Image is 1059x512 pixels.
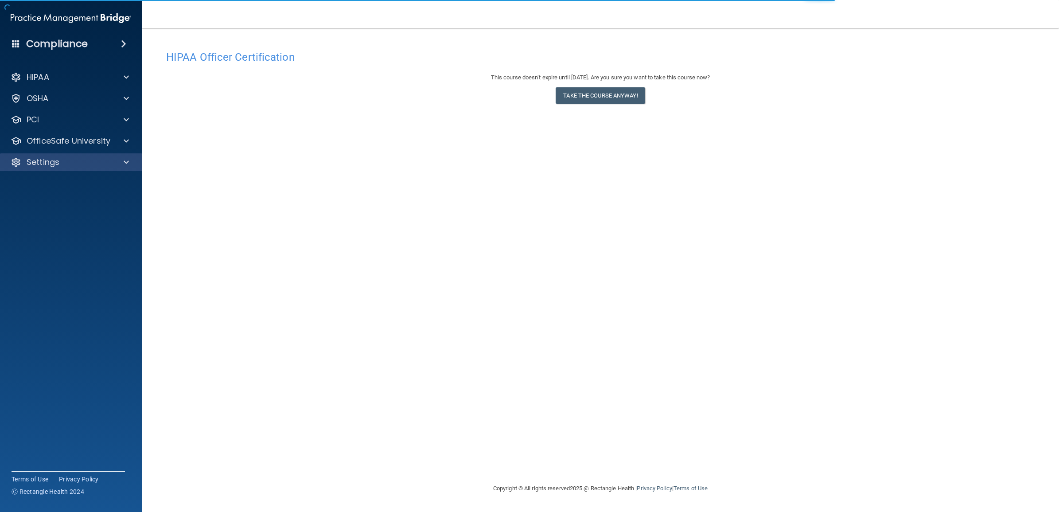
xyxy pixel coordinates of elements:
span: Ⓒ Rectangle Health 2024 [12,487,84,496]
a: PCI [11,114,129,125]
a: Privacy Policy [637,485,672,492]
p: Settings [27,157,59,168]
a: Terms of Use [12,475,48,484]
div: This course doesn’t expire until [DATE]. Are you sure you want to take this course now? [166,72,1035,83]
p: HIPAA [27,72,49,82]
a: OfficeSafe University [11,136,129,146]
a: Settings [11,157,129,168]
div: Copyright © All rights reserved 2025 @ Rectangle Health | | [439,474,762,503]
p: OfficeSafe University [27,136,110,146]
button: Take the course anyway! [556,87,645,104]
a: OSHA [11,93,129,104]
p: PCI [27,114,39,125]
img: PMB logo [11,9,131,27]
a: Terms of Use [674,485,708,492]
p: OSHA [27,93,49,104]
h4: Compliance [26,38,88,50]
a: Privacy Policy [59,475,99,484]
a: HIPAA [11,72,129,82]
h4: HIPAA Officer Certification [166,51,1035,63]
